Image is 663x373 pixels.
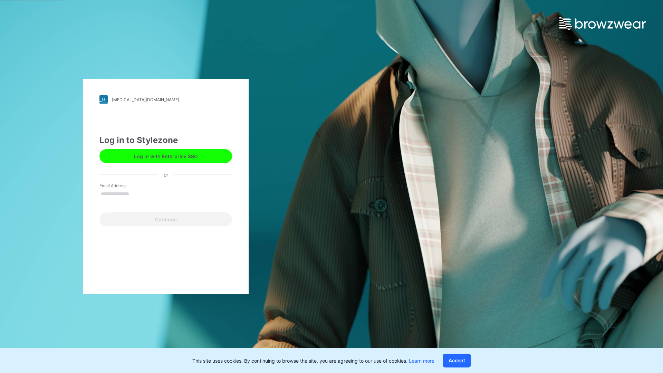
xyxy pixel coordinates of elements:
[99,95,108,104] img: stylezone-logo.562084cfcfab977791bfbf7441f1a819.svg
[99,183,148,189] label: Email Address
[99,134,232,146] div: Log in to Stylezone
[112,97,179,102] div: [MEDICAL_DATA][DOMAIN_NAME]
[158,171,174,178] div: or
[192,357,434,364] p: This site uses cookies. By continuing to browse the site, you are agreeing to our use of cookies.
[409,358,434,364] a: Learn more
[559,17,646,30] img: browzwear-logo.e42bd6dac1945053ebaf764b6aa21510.svg
[99,149,232,163] button: Log in with Enterprise SSO
[99,95,232,104] a: [MEDICAL_DATA][DOMAIN_NAME]
[443,354,471,367] button: Accept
